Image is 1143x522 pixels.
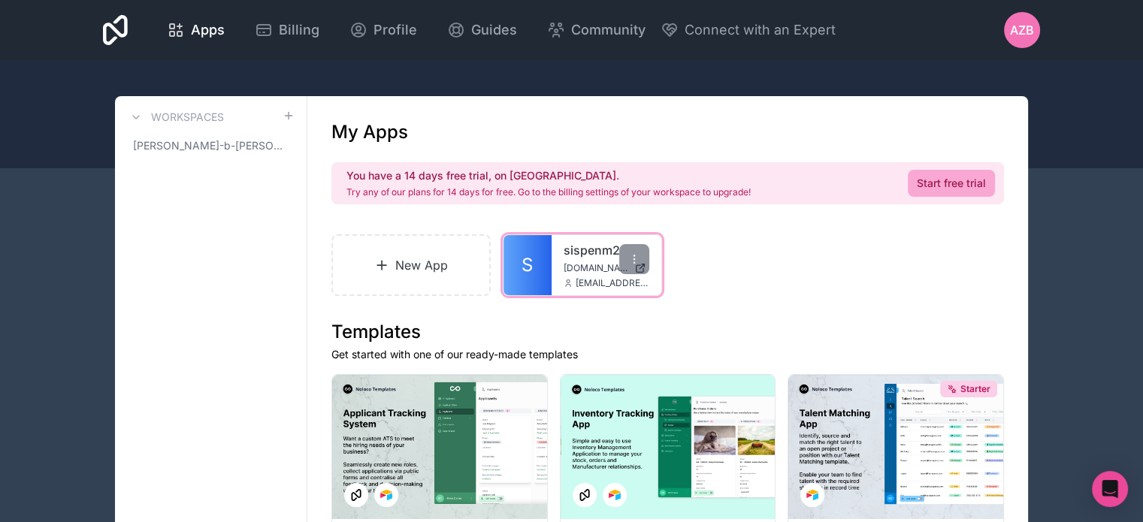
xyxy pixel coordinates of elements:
a: Workspaces [127,108,224,126]
a: Guides [435,14,529,47]
span: Connect with an Expert [685,20,836,41]
a: [DOMAIN_NAME] [564,262,649,274]
p: Get started with one of our ready-made templates [331,347,1004,362]
div: Open Intercom Messenger [1092,471,1128,507]
a: [PERSON_NAME]-b-[PERSON_NAME]-pms-workspace [127,132,295,159]
span: Apps [191,20,225,41]
span: Billing [279,20,319,41]
h1: Templates [331,320,1004,344]
button: Connect with an Expert [661,20,836,41]
img: Airtable Logo [806,489,818,501]
span: Guides [471,20,517,41]
img: Airtable Logo [380,489,392,501]
a: S [503,235,552,295]
span: [PERSON_NAME]-b-[PERSON_NAME]-pms-workspace [133,138,283,153]
h2: You have a 14 days free trial, on [GEOGRAPHIC_DATA]. [346,168,751,183]
span: [EMAIL_ADDRESS][DOMAIN_NAME] [576,277,649,289]
span: S [522,253,533,277]
span: [DOMAIN_NAME] [564,262,628,274]
img: Airtable Logo [609,489,621,501]
a: New App [331,234,491,296]
a: Apps [155,14,237,47]
a: Billing [243,14,331,47]
span: Community [571,20,646,41]
h3: Workspaces [151,110,224,125]
span: Starter [960,383,990,395]
a: sispenm2 [564,241,649,259]
p: Try any of our plans for 14 days for free. Go to the billing settings of your workspace to upgrade! [346,186,751,198]
span: AZB [1010,21,1034,39]
h1: My Apps [331,120,408,144]
a: Start free trial [908,170,995,197]
span: Profile [373,20,417,41]
a: Community [535,14,658,47]
a: Profile [337,14,429,47]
